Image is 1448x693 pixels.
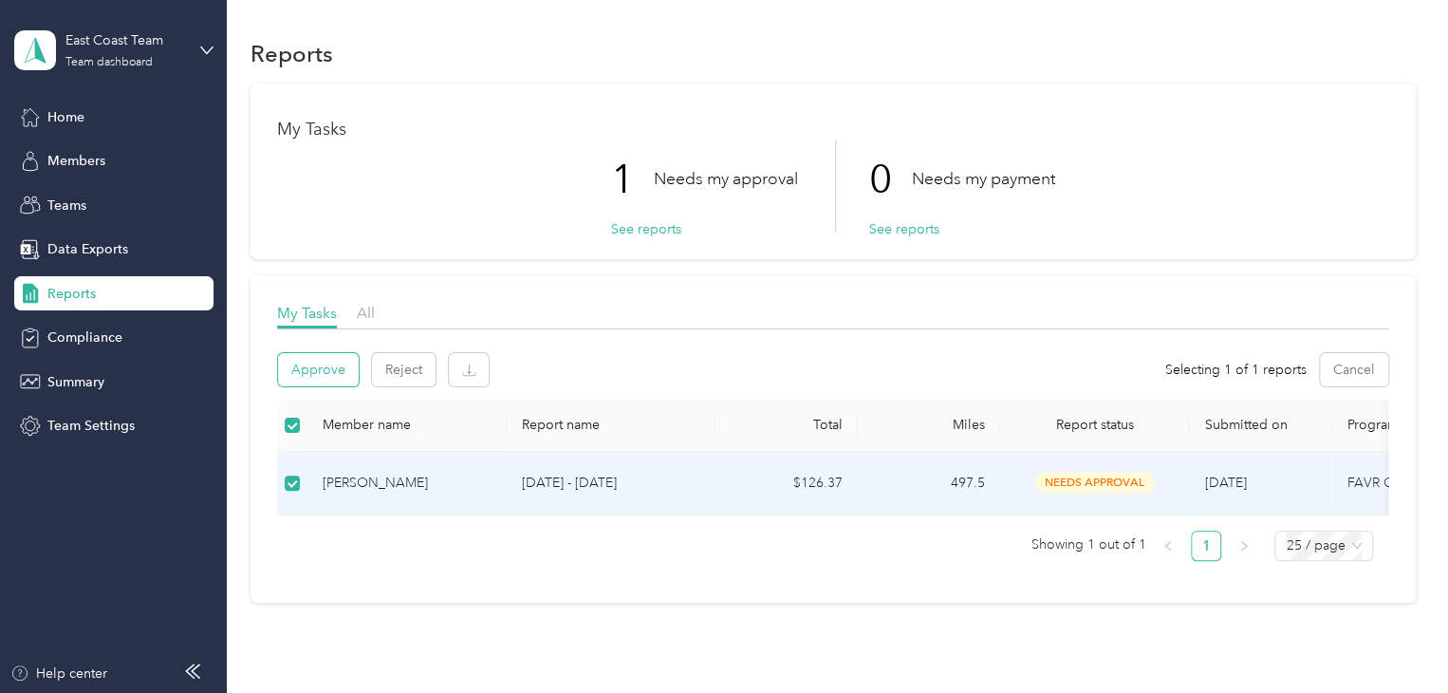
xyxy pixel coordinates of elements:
th: Report name [507,400,715,452]
div: Team dashboard [65,57,153,68]
li: 1 [1191,531,1221,561]
button: See reports [611,219,681,239]
button: See reports [869,219,939,239]
button: Reject [372,353,436,386]
p: 0 [869,140,912,219]
h1: My Tasks [277,120,1389,140]
span: Compliance [47,328,122,347]
span: Showing 1 out of 1 [1030,531,1145,559]
p: Needs my approval [654,167,798,191]
iframe: Everlance-gr Chat Button Frame [1342,587,1448,693]
span: Team Settings [47,416,135,436]
span: Data Exports [47,239,128,259]
div: Total [731,417,843,433]
li: Previous Page [1153,531,1183,561]
span: My Tasks [277,304,337,322]
span: Selecting 1 of 1 reports [1165,360,1307,380]
span: Teams [47,196,86,215]
th: Submitted on [1190,400,1332,452]
button: left [1153,531,1183,561]
span: right [1238,540,1250,552]
div: Member name [323,417,492,433]
div: East Coast Team [65,30,184,50]
button: Cancel [1320,353,1388,386]
a: 1 [1192,532,1220,560]
li: Next Page [1229,531,1259,561]
p: Needs my payment [912,167,1055,191]
span: needs approval [1035,472,1155,494]
h1: Reports [251,44,333,64]
td: $126.37 [715,452,858,515]
td: 497.5 [858,452,1000,515]
div: [PERSON_NAME] [323,473,492,494]
span: left [1162,540,1174,552]
div: Page Size [1274,531,1373,561]
button: right [1229,531,1259,561]
span: Summary [47,372,104,392]
span: Members [47,151,105,171]
th: Member name [307,400,507,452]
span: All [357,304,375,322]
span: Report status [1015,417,1175,433]
span: 25 / page [1286,532,1362,560]
span: Home [47,107,84,127]
div: Miles [873,417,985,433]
p: [DATE] - [DATE] [522,473,700,494]
span: Reports [47,284,96,304]
button: Help center [10,664,107,684]
span: [DATE] [1205,475,1247,491]
button: Approve [278,353,359,386]
p: 1 [611,140,654,219]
